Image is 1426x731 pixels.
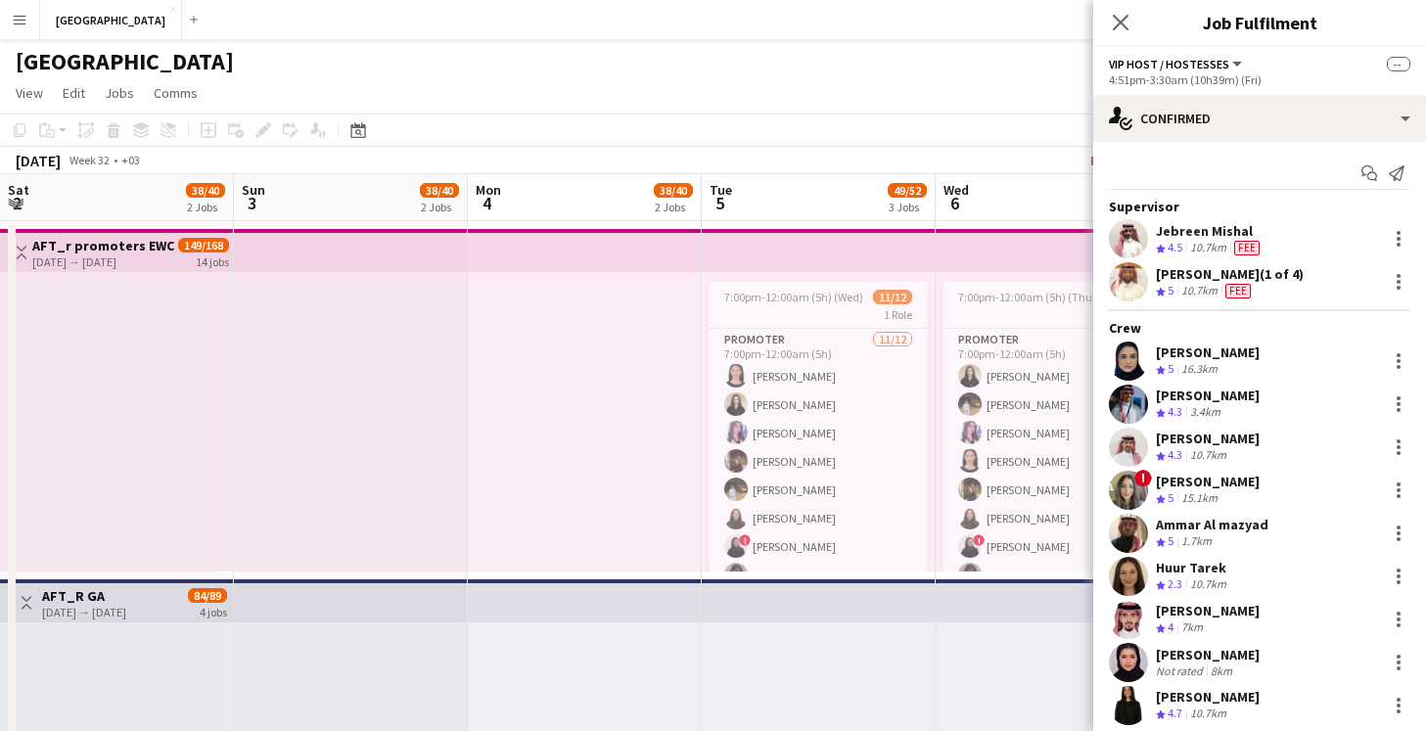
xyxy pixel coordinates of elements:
h3: AFT_r promoters EWC Boulevard [32,237,178,254]
button: [GEOGRAPHIC_DATA] [40,1,182,39]
span: View [16,84,43,102]
div: [PERSON_NAME] [1156,430,1260,447]
div: [DATE] [16,151,61,170]
span: 4.3 [1168,404,1182,419]
h3: Job Fulfilment [1093,10,1426,35]
span: 4.5 [1168,240,1182,254]
span: 49/52 [888,183,927,198]
span: 4 [473,192,501,214]
h3: AFT_R GA [42,587,126,605]
div: 4:51pm-3:30am (10h39m) (Fri) [1109,72,1410,87]
div: 2 Jobs [655,200,692,214]
a: Jobs [97,80,142,106]
div: [PERSON_NAME] [1156,688,1260,706]
app-card-role: Promoter11/127:00pm-12:00am (5h)[PERSON_NAME][PERSON_NAME][PERSON_NAME][PERSON_NAME][PERSON_NAME]... [943,329,1162,708]
span: Week 32 [65,153,114,167]
span: 5 [707,192,732,214]
span: Wed [943,181,969,199]
div: Not rated [1156,663,1207,678]
a: Edit [55,80,93,106]
span: Jobs [105,84,134,102]
div: Crew has different fees then in role [1230,240,1264,256]
div: Ammar Al mazyad [1156,516,1268,533]
div: 1.7km [1177,533,1216,550]
div: 10.7km [1177,283,1221,299]
span: -- [1387,57,1410,71]
div: 10.7km [1186,706,1230,722]
span: ! [739,534,751,546]
span: 38/40 [654,183,693,198]
div: +03 [121,153,140,167]
div: Huur Tarek [1156,559,1230,576]
div: [DATE] → [DATE] [32,254,178,269]
div: [DATE] → [DATE] [42,605,126,619]
div: [PERSON_NAME] (1 of 4) [1156,265,1304,283]
div: 8km [1207,663,1236,678]
span: ! [1134,470,1152,487]
div: 14 jobs [196,252,229,269]
span: 7:00pm-12:00am (5h) (Thu) [958,290,1096,304]
app-card-role: Promoter11/127:00pm-12:00am (5h)[PERSON_NAME][PERSON_NAME][PERSON_NAME][PERSON_NAME][PERSON_NAME]... [709,329,928,708]
span: 5 [1168,490,1173,505]
div: 16.3km [1177,361,1221,378]
div: Crew has different fees then in role [1221,283,1255,299]
div: 2 Jobs [187,200,224,214]
span: Tue [710,181,732,199]
span: 4.3 [1168,447,1182,462]
span: 84/89 [188,588,227,603]
span: 4 [1168,619,1173,634]
span: 4.7 [1168,706,1182,720]
h1: [GEOGRAPHIC_DATA] [16,47,234,76]
span: 7:00pm-12:00am (5h) (Wed) [724,290,863,304]
span: VIP Host / Hostesses [1109,57,1229,71]
div: 2 Jobs [421,200,458,214]
span: 1 Role [884,307,912,322]
div: Crew [1093,319,1426,337]
a: View [8,80,51,106]
span: 3 [239,192,265,214]
div: [PERSON_NAME] [1156,387,1260,404]
app-job-card: 7:00pm-12:00am (5h) (Wed)11/121 RolePromoter11/127:00pm-12:00am (5h)[PERSON_NAME][PERSON_NAME][PE... [709,282,928,571]
div: Jebreen Mishal [1156,222,1264,240]
button: Fix 1 error [1082,148,1170,173]
div: 10.7km [1186,240,1230,256]
span: Sun [242,181,265,199]
span: 38/40 [420,183,459,198]
span: Comms [154,84,198,102]
app-job-card: 7:00pm-12:00am (5h) (Thu)11/121 RolePromoter11/127:00pm-12:00am (5h)[PERSON_NAME][PERSON_NAME][PE... [943,282,1162,571]
span: Mon [476,181,501,199]
div: 3.4km [1186,404,1224,421]
span: Fee [1225,284,1251,298]
span: 5 [1168,533,1173,548]
div: [PERSON_NAME] [1156,602,1260,619]
span: Sat [8,181,29,199]
div: 10.7km [1186,576,1230,593]
span: 149/168 [178,238,229,252]
span: ! [973,534,985,546]
span: 5 [1168,361,1173,376]
button: VIP Host / Hostesses [1109,57,1245,71]
span: 6 [941,192,969,214]
div: 3 Jobs [889,200,926,214]
span: Edit [63,84,85,102]
div: 4 jobs [200,603,227,619]
div: Confirmed [1093,95,1426,142]
span: 2.3 [1168,576,1182,591]
div: [PERSON_NAME] [1156,473,1260,490]
span: 38/40 [186,183,225,198]
span: Fee [1234,241,1260,255]
div: [PERSON_NAME] [1156,343,1260,361]
div: Supervisor [1093,198,1426,215]
div: [PERSON_NAME] [1156,646,1260,663]
div: 10.7km [1186,447,1230,464]
span: 2 [5,192,29,214]
span: 5 [1168,283,1173,297]
span: 11/12 [873,290,912,304]
div: 15.1km [1177,490,1221,507]
div: 7km [1177,619,1207,636]
a: Comms [146,80,206,106]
